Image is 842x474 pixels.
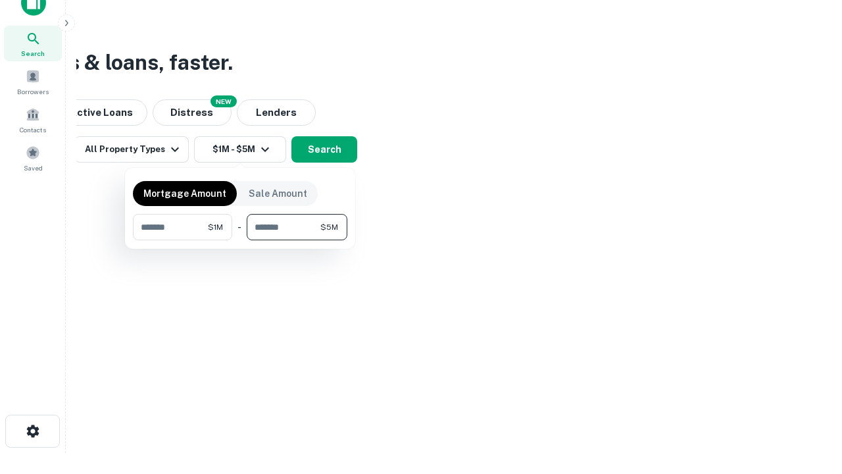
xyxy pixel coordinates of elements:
[320,221,338,233] span: $5M
[237,214,241,240] div: -
[143,186,226,201] p: Mortgage Amount
[776,369,842,432] iframe: Chat Widget
[208,221,223,233] span: $1M
[249,186,307,201] p: Sale Amount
